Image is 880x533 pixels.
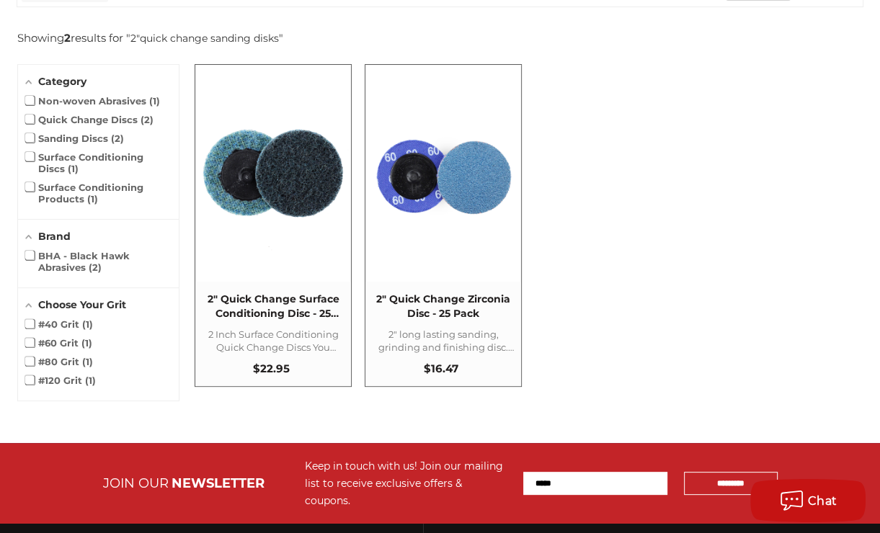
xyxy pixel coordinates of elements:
span: 2 [89,261,102,273]
span: 1 [87,193,98,205]
a: 2 [195,65,350,386]
img: Black Hawk Abrasives 2 inch quick change disc for surface preparation on metals [196,97,350,250]
span: 2" Quick Change Zirconia Disc - 25 Pack [373,292,513,321]
span: 2" long lasting sanding, grinding and finishing disc. Lasts twice as long as Aluminum Oxide alter... [373,328,513,354]
span: Sanding Discs [25,133,124,144]
span: $22.95 [252,362,289,375]
span: 2" Quick Change Surface Conditioning Disc - 25 Pack [203,292,343,321]
span: #40 Grit [25,318,93,330]
div: Keep in touch with us! Join our mailing list to receive exclusive offers & coupons. [305,457,509,509]
span: 2 [111,133,124,144]
span: 1 [82,356,93,367]
span: Non-woven Abrasives [25,95,160,107]
span: #120 Grit [25,375,96,386]
img: Assortment of 2-inch Metalworking Discs, 80 Grit, Quick Change, with durable Zirconia abrasive by... [366,97,520,250]
a: 2 [365,65,520,386]
span: Chat [808,494,837,508]
span: #60 Grit [25,337,92,349]
span: Surface Conditioning Discs [25,151,172,174]
span: #80 Grit [25,356,93,367]
span: $16.47 [424,362,458,375]
button: Chat [750,479,866,522]
div: Showing results for " " [17,31,283,45]
span: 1 [85,375,96,386]
span: 1 [82,318,93,330]
span: NEWSLETTER [172,475,265,491]
b: 2 [64,31,71,45]
span: Brand [38,230,71,243]
span: JOIN OUR [103,475,169,491]
span: BHA - Black Hawk Abrasives [25,250,172,273]
a: 2"quick change sanding disks [130,32,279,45]
span: 2 [141,114,154,125]
span: 1 [81,337,92,349]
span: Quick Change Discs [25,114,154,125]
span: 1 [149,95,160,107]
span: Choose Your Grit [38,298,126,311]
span: Surface Conditioning Products [25,182,172,205]
span: 2 Inch Surface Conditioning Quick Change Discs You select Fine (BLUE), Medium (RED), and Coarse (... [203,328,343,354]
span: 1 [68,163,79,174]
span: Category [38,75,86,88]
